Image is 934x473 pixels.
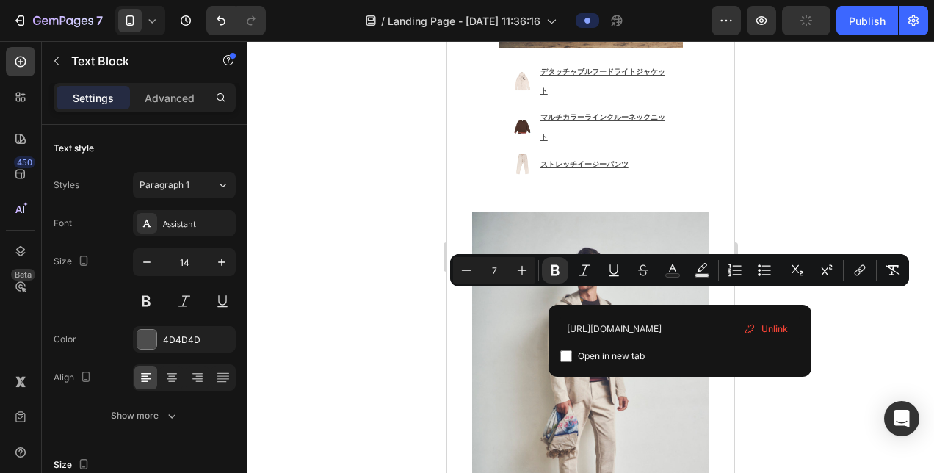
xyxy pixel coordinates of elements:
[54,252,93,272] div: Size
[578,347,645,365] span: Open in new tab
[447,41,734,473] iframe: Design area
[111,408,179,423] div: Show more
[73,90,114,106] p: Settings
[163,217,232,231] div: Assistant
[140,178,189,192] span: Paragraph 1
[388,13,540,29] span: Landing Page - [DATE] 11:36:16
[849,13,886,29] div: Publish
[145,90,195,106] p: Advanced
[54,178,79,192] div: Styles
[836,6,898,35] button: Publish
[6,6,109,35] button: 7
[71,52,196,70] p: Text Block
[133,172,236,198] button: Paragraph 1
[884,401,919,436] div: Open Intercom Messenger
[11,269,35,281] div: Beta
[206,6,266,35] div: Undo/Redo
[54,402,236,429] button: Show more
[54,142,94,155] div: Text style
[54,368,95,388] div: Align
[450,254,909,286] div: Editor contextual toolbar
[96,12,103,29] p: 7
[163,333,232,347] div: 4D4D4D
[14,156,35,168] div: 450
[761,321,788,337] span: Unlink
[381,13,385,29] span: /
[54,217,72,230] div: Font
[54,333,76,346] div: Color
[560,317,800,340] input: Paste link here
